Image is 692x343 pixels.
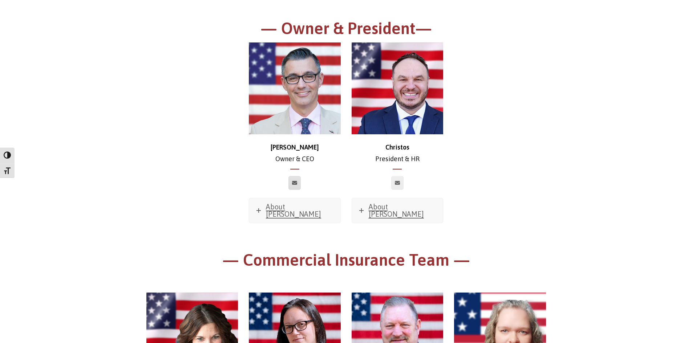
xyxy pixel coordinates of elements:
[352,42,444,134] img: Christos_500x500
[146,18,546,43] h1: — Owner & President—
[385,143,409,151] strong: Christos
[271,143,319,151] strong: [PERSON_NAME]
[369,203,424,218] span: About [PERSON_NAME]
[352,198,443,223] a: About [PERSON_NAME]
[249,142,341,165] p: Owner & CEO
[146,249,546,274] h1: — Commercial Insurance Team —
[352,142,444,165] p: President & HR
[249,198,340,223] a: About [PERSON_NAME]
[249,42,341,134] img: chris-500x500 (1)
[266,203,321,218] span: About [PERSON_NAME]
